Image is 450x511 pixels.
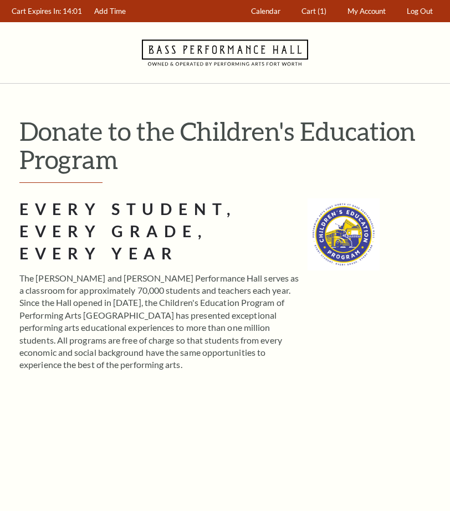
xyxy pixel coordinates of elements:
h2: Every Student, Every Grade, Every Year [19,198,300,265]
a: Calendar [246,1,286,22]
h1: Donate to the Children's Education Program [19,117,439,173]
a: Log Out [402,1,438,22]
p: The [PERSON_NAME] and [PERSON_NAME] Performance Hall serves as a classroom for approximately 70,0... [19,272,300,371]
a: Cart (1) [296,1,332,22]
span: My Account [347,7,386,16]
span: Calendar [251,7,280,16]
span: 14:01 [63,7,82,16]
img: cep_logo_2022_standard_335x335.jpg [308,198,380,270]
a: My Account [342,1,391,22]
span: (1) [318,7,326,16]
span: Cart Expires In: [12,7,61,16]
a: Add Time [89,1,131,22]
span: Cart [301,7,316,16]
